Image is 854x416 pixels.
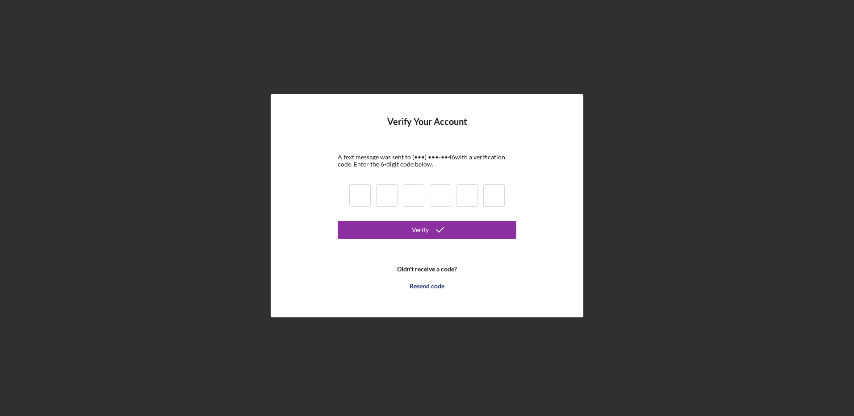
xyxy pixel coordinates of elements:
[338,154,516,168] div: A text message was sent to (•••) •••-•• 46 with a verification code. Enter the 6-digit code below.
[397,266,457,273] b: Didn't receive a code?
[412,221,429,239] div: Verify
[338,277,516,295] button: Resend code
[338,221,516,239] button: Verify
[387,116,467,140] h4: Verify Your Account
[410,277,444,295] div: Resend code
